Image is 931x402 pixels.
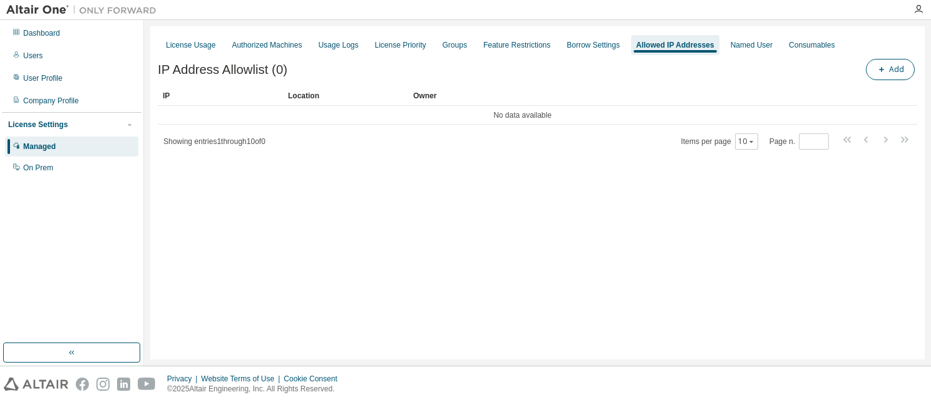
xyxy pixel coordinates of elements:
[483,40,550,50] div: Feature Restrictions
[23,73,63,83] div: User Profile
[76,378,89,391] img: facebook.svg
[4,378,68,391] img: altair_logo.svg
[738,137,755,147] button: 10
[288,86,403,106] div: Location
[167,384,345,394] p: © 2025 Altair Engineering, Inc. All Rights Reserved.
[163,86,278,106] div: IP
[8,120,68,130] div: License Settings
[413,86,882,106] div: Owner
[375,40,426,50] div: License Priority
[23,142,56,152] div: Managed
[318,40,358,50] div: Usage Logs
[96,378,110,391] img: instagram.svg
[443,40,467,50] div: Groups
[866,59,915,80] button: Add
[681,133,758,150] span: Items per page
[731,40,773,50] div: Named User
[636,40,714,50] div: Allowed IP Addresses
[789,40,835,50] div: Consumables
[23,163,53,173] div: On Prem
[166,40,215,50] div: License Usage
[23,51,43,61] div: Users
[232,40,302,50] div: Authorized Machines
[167,374,201,384] div: Privacy
[567,40,620,50] div: Borrow Settings
[138,378,156,391] img: youtube.svg
[769,133,829,150] span: Page n.
[23,28,60,38] div: Dashboard
[158,106,887,125] td: No data available
[163,137,265,146] span: Showing entries 1 through 10 of 0
[117,378,130,391] img: linkedin.svg
[158,63,287,77] span: IP Address Allowlist (0)
[201,374,284,384] div: Website Terms of Use
[23,96,79,106] div: Company Profile
[6,4,163,16] img: Altair One
[284,374,344,384] div: Cookie Consent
